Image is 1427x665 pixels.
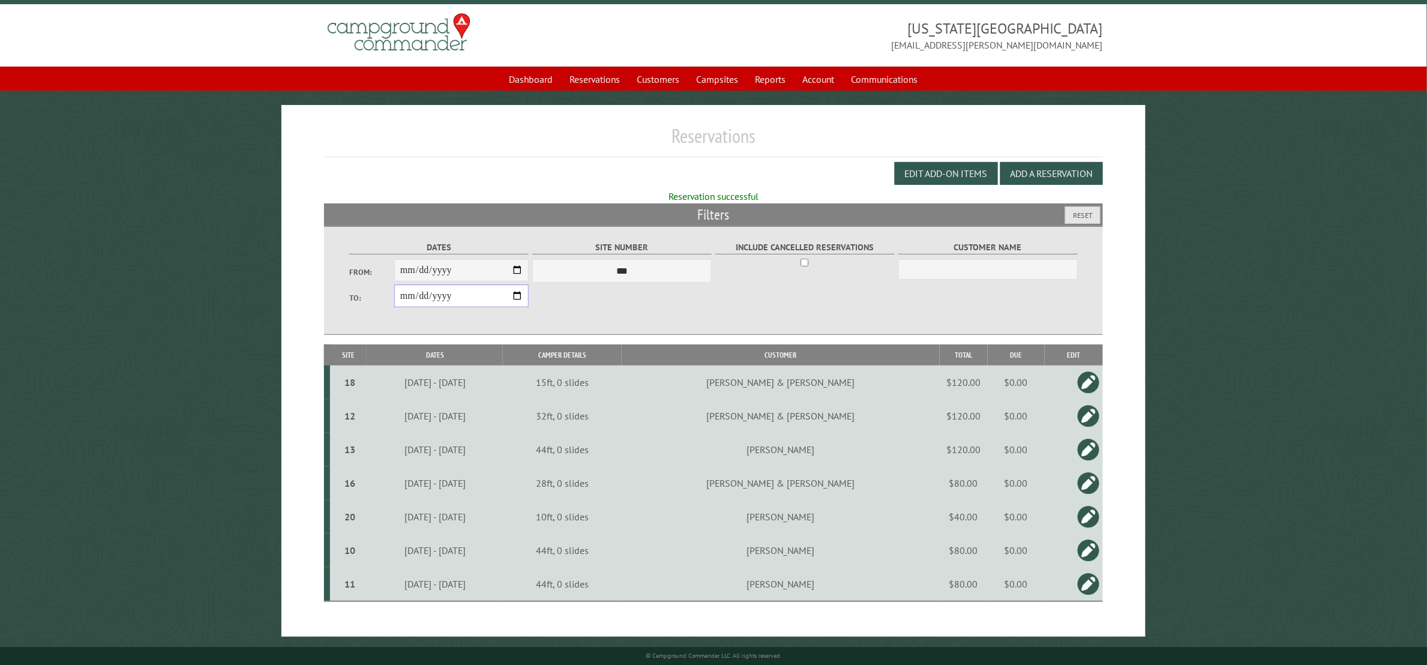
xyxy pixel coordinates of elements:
[796,68,842,91] a: Account
[988,433,1045,466] td: $0.00
[1045,345,1103,366] th: Edit
[330,345,367,366] th: Site
[532,241,712,254] label: Site Number
[622,567,940,601] td: [PERSON_NAME]
[988,500,1045,534] td: $0.00
[1000,162,1103,185] button: Add a Reservation
[335,477,365,489] div: 16
[369,444,501,456] div: [DATE] - [DATE]
[324,124,1102,157] h1: Reservations
[349,241,529,254] label: Dates
[940,366,988,399] td: $120.00
[503,567,621,601] td: 44ft, 0 slides
[335,511,365,523] div: 20
[369,477,501,489] div: [DATE] - [DATE]
[503,466,621,500] td: 28ft, 0 slides
[369,544,501,556] div: [DATE] - [DATE]
[622,466,940,500] td: [PERSON_NAME] & [PERSON_NAME]
[940,567,988,601] td: $80.00
[335,578,365,590] div: 11
[503,433,621,466] td: 44ft, 0 slides
[503,534,621,567] td: 44ft, 0 slides
[369,376,501,388] div: [DATE] - [DATE]
[689,68,746,91] a: Campsites
[988,345,1045,366] th: Due
[502,68,560,91] a: Dashboard
[940,500,988,534] td: $40.00
[349,266,394,278] label: From:
[503,366,621,399] td: 15ft, 0 slides
[895,162,998,185] button: Edit Add-on Items
[335,376,365,388] div: 18
[630,68,687,91] a: Customers
[369,410,501,422] div: [DATE] - [DATE]
[940,345,988,366] th: Total
[324,190,1102,203] div: Reservation successful
[844,68,925,91] a: Communications
[324,9,474,56] img: Campground Commander
[988,466,1045,500] td: $0.00
[335,410,365,422] div: 12
[898,241,1078,254] label: Customer Name
[622,534,940,567] td: [PERSON_NAME]
[503,500,621,534] td: 10ft, 0 slides
[646,652,781,660] small: © Campground Commander LLC. All rights reserved.
[940,399,988,433] td: $120.00
[503,399,621,433] td: 32ft, 0 slides
[988,534,1045,567] td: $0.00
[349,292,394,304] label: To:
[988,567,1045,601] td: $0.00
[940,433,988,466] td: $120.00
[622,366,940,399] td: [PERSON_NAME] & [PERSON_NAME]
[335,544,365,556] div: 10
[369,578,501,590] div: [DATE] - [DATE]
[748,68,793,91] a: Reports
[622,399,940,433] td: [PERSON_NAME] & [PERSON_NAME]
[503,345,621,366] th: Camper Details
[988,399,1045,433] td: $0.00
[563,68,628,91] a: Reservations
[622,433,940,466] td: [PERSON_NAME]
[622,345,940,366] th: Customer
[622,500,940,534] td: [PERSON_NAME]
[713,19,1103,52] span: [US_STATE][GEOGRAPHIC_DATA] [EMAIL_ADDRESS][PERSON_NAME][DOMAIN_NAME]
[324,203,1102,226] h2: Filters
[715,241,895,254] label: Include Cancelled Reservations
[367,345,503,366] th: Dates
[335,444,365,456] div: 13
[988,366,1045,399] td: $0.00
[1065,206,1101,224] button: Reset
[369,511,501,523] div: [DATE] - [DATE]
[940,466,988,500] td: $80.00
[940,534,988,567] td: $80.00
